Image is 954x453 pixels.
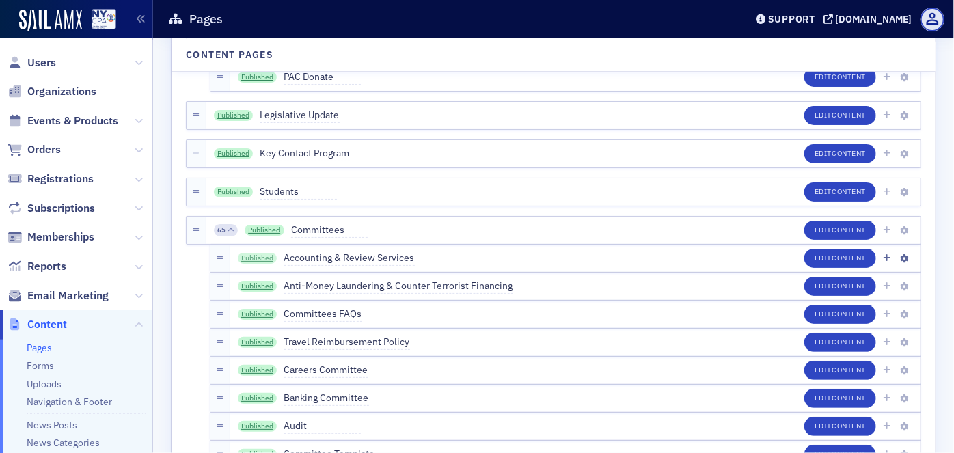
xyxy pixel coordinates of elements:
h1: Pages [189,11,223,27]
span: Content [832,148,866,158]
button: [DOMAIN_NAME] [823,14,917,24]
a: Published [214,148,254,159]
a: Content [8,317,67,332]
img: SailAMX [19,10,82,31]
button: EditContent [804,389,876,408]
span: Content [27,317,67,332]
a: Email Marketing [8,288,109,303]
a: Published [238,365,277,376]
span: Subscriptions [27,201,95,216]
span: Committees FAQs [284,307,362,322]
a: Events & Products [8,113,118,128]
a: Registrations [8,171,94,187]
span: Content [832,309,866,318]
a: Navigation & Footer [27,396,112,408]
span: Audit [284,419,361,434]
span: Memberships [27,230,94,245]
a: Organizations [8,84,96,99]
span: Accounting & Review Services [284,251,415,266]
div: Support [768,13,815,25]
button: EditContent [804,333,876,352]
a: Published [238,309,277,320]
span: Content [832,337,866,346]
span: Content [832,393,866,402]
span: Organizations [27,84,96,99]
button: EditContent [804,249,876,268]
button: EditContent [804,305,876,324]
span: Events & Products [27,113,118,128]
span: Content [832,225,866,234]
a: Published [238,281,277,292]
span: Banking Committee [284,391,369,406]
span: Content [832,187,866,196]
span: Content [832,365,866,374]
a: Published [214,187,254,197]
span: 65 [217,225,226,235]
span: Careers Committee [284,363,368,378]
a: Subscriptions [8,201,95,216]
a: View Homepage [82,9,116,32]
a: Orders [8,142,61,157]
button: EditContent [804,106,876,125]
a: Published [238,253,277,264]
span: Email Marketing [27,288,109,303]
span: Committees [291,223,368,238]
a: Published [238,421,277,432]
a: Published [238,337,277,348]
a: Published [238,393,277,404]
button: EditContent [804,182,876,202]
span: Content [832,281,866,290]
button: EditContent [804,221,876,240]
div: [DOMAIN_NAME] [836,13,912,25]
button: EditContent [804,144,876,163]
span: PAC Donate [284,70,361,85]
span: Users [27,55,56,70]
span: Anti-Money Laundering & Counter Terrorist Financing [284,279,513,294]
span: Content [832,72,866,81]
h4: Content Pages [186,48,273,62]
button: EditContent [804,68,876,87]
a: Uploads [27,378,62,390]
span: Content [832,421,866,430]
span: Reports [27,259,66,274]
a: News Categories [27,437,100,449]
span: Travel Reimbursement Policy [284,335,410,350]
a: Memberships [8,230,94,245]
span: Orders [27,142,61,157]
a: Reports [8,259,66,274]
a: News Posts [27,419,77,431]
span: Key Contact Program [260,146,350,161]
button: EditContent [804,277,876,296]
a: Published [238,72,277,83]
span: Students [260,184,337,200]
span: Profile [921,8,944,31]
a: Published [245,225,284,236]
a: Forms [27,359,54,372]
button: EditContent [804,361,876,380]
a: Pages [27,342,52,354]
a: Users [8,55,56,70]
span: Registrations [27,171,94,187]
img: SailAMX [92,9,116,30]
a: Published [214,110,254,121]
span: Legislative Update [260,108,340,123]
button: EditContent [804,417,876,436]
span: Content [832,253,866,262]
span: Content [832,110,866,120]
